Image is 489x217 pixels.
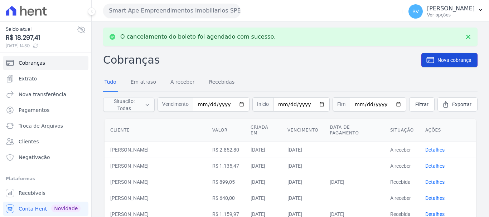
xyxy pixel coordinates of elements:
[3,71,88,86] a: Extrato
[105,119,207,142] th: Cliente
[425,163,445,169] a: Detalhes
[245,174,282,190] td: [DATE]
[19,59,45,66] span: Cobranças
[425,211,445,217] a: Detalhes
[403,1,489,21] button: RV [PERSON_NAME] Ver opções
[103,98,155,112] button: Situação: Todas
[3,87,88,102] a: Nova transferência
[437,97,478,112] a: Exportar
[324,119,384,142] th: Data de pagamento
[19,75,37,82] span: Extrato
[19,91,66,98] span: Nova transferência
[19,107,49,114] span: Pagamentos
[105,142,207,158] td: [PERSON_NAME]
[207,142,245,158] td: R$ 2.852,80
[324,174,384,190] td: [DATE]
[384,174,420,190] td: Recebida
[3,134,88,149] a: Clientes
[427,5,475,12] p: [PERSON_NAME]
[19,205,47,212] span: Conta Hent
[427,12,475,18] p: Ver opções
[105,174,207,190] td: [PERSON_NAME]
[103,4,241,18] button: Smart Ape Empreendimentos Imobiliarios SPE LTDA
[3,150,88,164] a: Negativação
[412,9,419,14] span: RV
[384,119,420,142] th: Situação
[425,147,445,153] a: Detalhes
[207,174,245,190] td: R$ 899,05
[245,142,282,158] td: [DATE]
[208,73,236,92] a: Recebidas
[420,119,476,142] th: Ações
[384,190,420,206] td: A receber
[19,122,63,129] span: Troca de Arquivos
[282,142,324,158] td: [DATE]
[415,101,429,108] span: Filtrar
[452,101,471,108] span: Exportar
[129,73,158,92] a: Em atraso
[245,158,282,174] td: [DATE]
[158,97,193,112] span: Vencimento
[333,97,350,112] span: Fim
[282,174,324,190] td: [DATE]
[207,119,245,142] th: Valor
[19,154,50,161] span: Negativação
[3,119,88,133] a: Troca de Arquivos
[207,158,245,174] td: R$ 1.135,47
[282,158,324,174] td: [DATE]
[19,138,39,145] span: Clientes
[6,33,77,43] span: R$ 18.297,41
[384,158,420,174] td: A receber
[3,56,88,70] a: Cobranças
[3,103,88,117] a: Pagamentos
[384,142,420,158] td: A receber
[120,33,276,40] p: O cancelamento do boleto foi agendado com sucesso.
[6,25,77,33] span: Saldo atual
[252,97,273,112] span: Início
[6,43,77,49] span: [DATE] 14:30
[105,158,207,174] td: [PERSON_NAME]
[108,98,140,112] span: Situação: Todas
[425,195,445,201] a: Detalhes
[6,174,86,183] div: Plataformas
[421,53,478,67] a: Nova cobrança
[105,190,207,206] td: [PERSON_NAME]
[282,190,324,206] td: [DATE]
[103,52,421,68] h2: Cobranças
[169,73,196,92] a: A receber
[245,190,282,206] td: [DATE]
[245,119,282,142] th: Criada em
[425,179,445,185] a: Detalhes
[207,190,245,206] td: R$ 640,00
[409,97,435,112] a: Filtrar
[51,204,81,212] span: Novidade
[437,56,471,64] span: Nova cobrança
[19,189,45,197] span: Recebíveis
[103,73,118,92] a: Tudo
[3,186,88,200] a: Recebíveis
[282,119,324,142] th: Vencimento
[3,202,88,216] a: Conta Hent Novidade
